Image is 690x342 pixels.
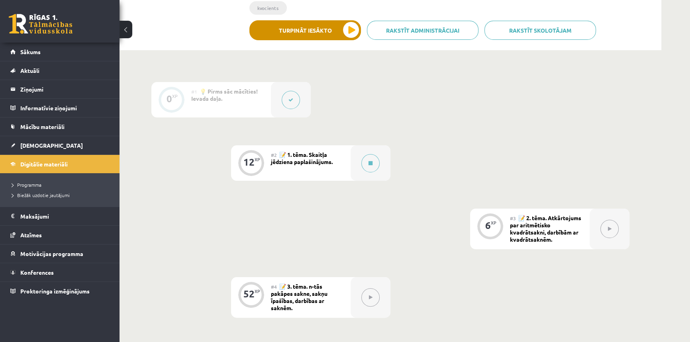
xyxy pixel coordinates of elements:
[271,152,277,158] span: #2
[12,192,112,199] a: Biežāk uzdotie jautājumi
[12,182,41,188] span: Programma
[484,21,596,40] a: Rakstīt skolotājam
[10,207,110,225] a: Maksājumi
[10,117,110,136] a: Mācību materiāli
[10,99,110,117] a: Informatīvie ziņojumi
[12,181,112,188] a: Programma
[20,207,110,225] legend: Maksājumi
[485,222,491,229] div: 6
[20,231,42,238] span: Atzīmes
[20,67,39,74] span: Aktuāli
[10,136,110,154] a: [DEMOGRAPHIC_DATA]
[191,88,258,102] span: 💡 Pirms sāc mācīties! Ievada daļa.
[20,269,54,276] span: Konferences
[10,61,110,80] a: Aktuāli
[10,282,110,300] a: Proktoringa izmēģinājums
[167,95,172,102] div: 0
[10,155,110,173] a: Digitālie materiāli
[255,157,260,162] div: XP
[243,290,255,297] div: 52
[20,287,90,295] span: Proktoringa izmēģinājums
[249,20,361,40] button: Turpināt iesākto
[510,214,581,243] span: 📝 2. tēma. Atkārtojums par aritmētisko kvadrātsakni, darbībām ar kvadrātsaknēm.
[20,99,110,117] legend: Informatīvie ziņojumi
[10,244,110,263] a: Motivācijas programma
[367,21,478,40] a: Rakstīt administrācijai
[9,14,73,34] a: Rīgas 1. Tālmācības vidusskola
[20,80,110,98] legend: Ziņojumi
[191,88,197,95] span: #1
[510,215,516,221] span: #3
[20,123,65,130] span: Mācību materiāli
[20,142,83,149] span: [DEMOGRAPHIC_DATA]
[243,158,255,166] div: 12
[249,1,287,15] li: kvocients
[255,289,260,293] div: XP
[271,151,333,165] span: 📝 1. tēma. Skaitļa jēdziena paplašinājums.
[271,283,277,290] span: #4
[20,48,41,55] span: Sākums
[172,94,178,98] div: XP
[12,192,70,198] span: Biežāk uzdotie jautājumi
[10,226,110,244] a: Atzīmes
[271,283,327,311] span: 📝 3. tēma. n-tās pakāpes sakne, sakņu īpašības, darbības ar saknēm.
[20,160,68,168] span: Digitālie materiāli
[10,263,110,281] a: Konferences
[491,221,496,225] div: XP
[10,80,110,98] a: Ziņojumi
[20,250,83,257] span: Motivācijas programma
[10,43,110,61] a: Sākums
